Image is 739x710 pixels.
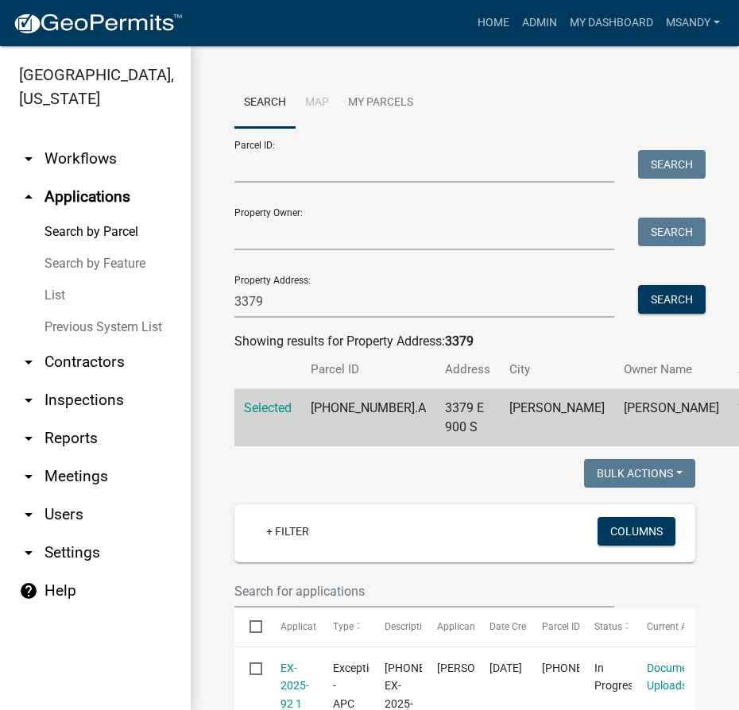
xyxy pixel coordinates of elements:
[234,78,296,129] a: Search
[660,8,726,38] a: msandy
[437,662,522,674] span: Amy Troyer
[19,353,38,372] i: arrow_drop_down
[437,621,478,632] span: Applicant
[19,467,38,486] i: arrow_drop_down
[234,608,265,646] datatable-header-cell: Select
[19,581,38,600] i: help
[594,662,639,693] span: In Progress
[435,389,500,447] td: 3379 E 900 S
[234,332,695,351] div: Showing results for Property Address:
[339,78,423,129] a: My Parcels
[422,608,474,646] datatable-header-cell: Applicant
[563,8,660,38] a: My Dashboard
[527,608,579,646] datatable-header-cell: Parcel ID
[19,429,38,448] i: arrow_drop_down
[435,351,500,388] th: Address
[369,608,422,646] datatable-header-cell: Description
[301,351,435,388] th: Parcel ID
[19,149,38,168] i: arrow_drop_down
[333,621,354,632] span: Type
[516,8,563,38] a: Admin
[598,517,675,546] button: Columns
[614,389,729,447] td: [PERSON_NAME]
[489,621,545,632] span: Date Created
[542,662,646,674] span: 019-030-004.A
[579,608,632,646] datatable-header-cell: Status
[474,608,527,646] datatable-header-cell: Date Created
[594,621,622,632] span: Status
[244,400,292,415] a: Selected
[234,575,614,608] input: Search for applications
[500,351,614,388] th: City
[638,150,706,179] button: Search
[647,662,698,693] a: Document Uploads
[385,621,433,632] span: Description
[471,8,516,38] a: Home
[500,389,614,447] td: [PERSON_NAME]
[19,187,38,206] i: arrow_drop_up
[19,391,38,410] i: arrow_drop_down
[19,543,38,562] i: arrow_drop_down
[647,621,713,632] span: Current Activity
[542,621,580,632] span: Parcel ID
[19,505,38,524] i: arrow_drop_down
[638,285,706,314] button: Search
[317,608,369,646] datatable-header-cell: Type
[301,389,435,447] td: [PHONE_NUMBER].A
[632,608,684,646] datatable-header-cell: Current Activity
[614,351,729,388] th: Owner Name
[281,621,367,632] span: Application Number
[638,218,706,246] button: Search
[584,459,695,488] button: Bulk Actions
[253,517,322,546] a: + Filter
[489,662,522,674] span: 08/12/2025
[445,334,474,349] strong: 3379
[265,608,317,646] datatable-header-cell: Application Number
